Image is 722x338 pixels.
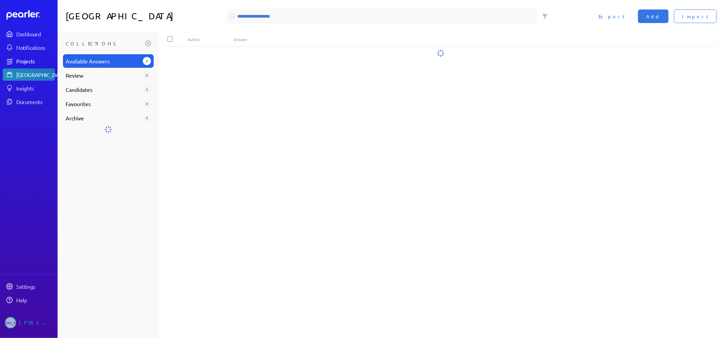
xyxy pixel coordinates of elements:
h1: [GEOGRAPHIC_DATA] [66,8,224,24]
button: Import [674,9,717,23]
span: Import [682,13,708,20]
a: Documents [3,96,55,108]
div: 0 [143,100,151,108]
a: Help [3,294,55,306]
a: Insights [3,82,55,94]
div: Notifications [16,44,54,51]
a: [PERSON_NAME][PERSON_NAME] [3,314,55,331]
span: Export [598,13,625,20]
div: Help [16,297,54,303]
span: Favourites [66,100,140,108]
span: Available Answers [66,57,140,65]
div: Settings [16,283,54,290]
button: Export [590,9,633,23]
a: [GEOGRAPHIC_DATA] [3,68,55,81]
div: 0 [143,57,151,65]
span: Jessica Oates [5,317,16,329]
h3: Collections [66,38,143,49]
span: Add [646,13,660,20]
span: Archive [66,114,140,122]
div: Author [188,37,234,42]
a: Dashboard [3,28,55,40]
div: 0 [143,114,151,122]
div: Insights [16,85,54,92]
a: Projects [3,55,55,67]
div: 0 [143,71,151,79]
div: Dashboard [16,31,54,37]
div: 0 [143,85,151,94]
div: Documents [16,98,54,105]
button: Add [638,9,669,23]
div: [GEOGRAPHIC_DATA] [16,71,67,78]
div: Projects [16,58,54,64]
div: Answer [234,37,694,42]
a: Settings [3,280,55,293]
div: [PERSON_NAME] [19,317,53,329]
a: Dashboard [6,10,55,20]
span: Review [66,71,140,79]
a: Notifications [3,41,55,54]
span: Candidates [66,85,140,94]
